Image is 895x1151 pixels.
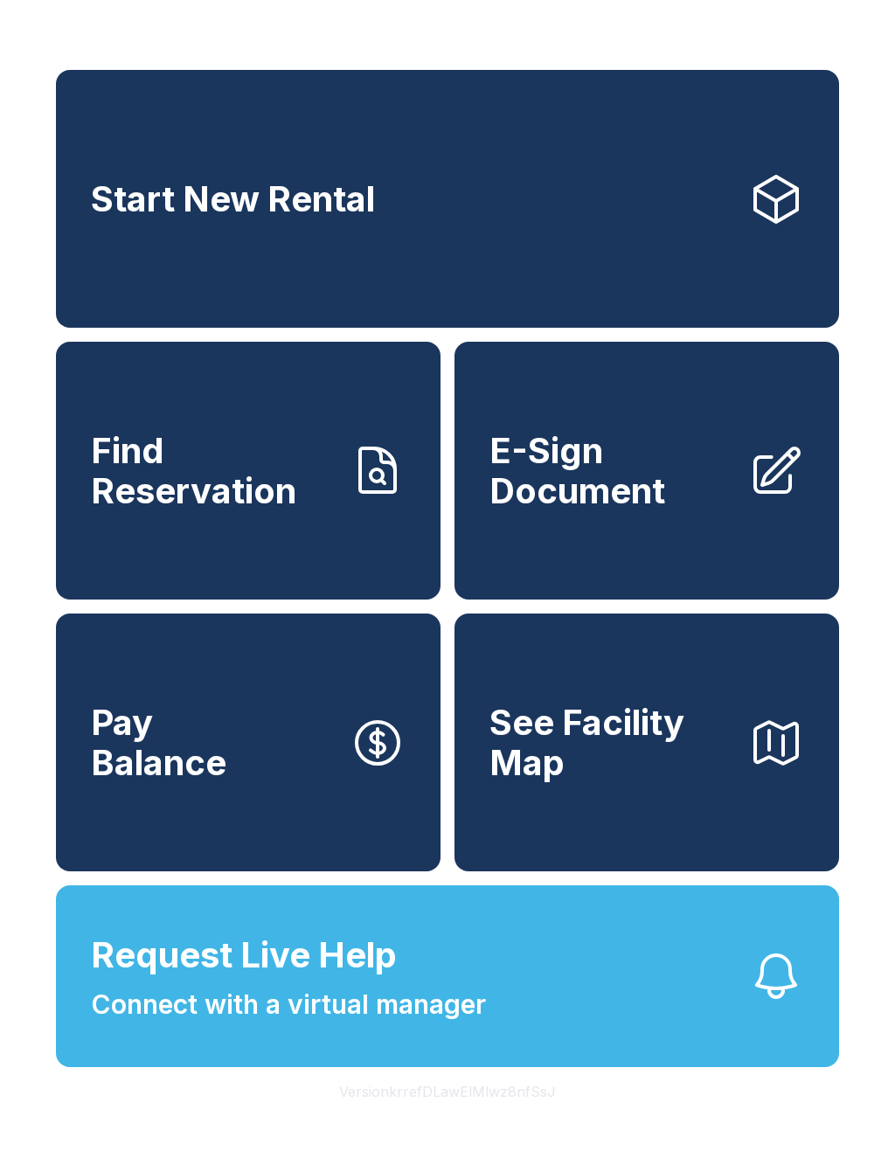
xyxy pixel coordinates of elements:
[56,342,441,600] a: Find Reservation
[91,431,336,510] span: Find Reservation
[91,929,397,981] span: Request Live Help
[56,614,441,871] button: PayBalance
[56,885,839,1067] button: Request Live HelpConnect with a virtual manager
[454,342,839,600] a: E-Sign Document
[454,614,839,871] button: See Facility Map
[56,70,839,328] a: Start New Rental
[489,703,734,782] span: See Facility Map
[489,431,734,510] span: E-Sign Document
[325,1067,570,1116] button: VersionkrrefDLawElMlwz8nfSsJ
[91,985,486,1024] span: Connect with a virtual manager
[91,703,226,782] span: Pay Balance
[91,179,375,219] span: Start New Rental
